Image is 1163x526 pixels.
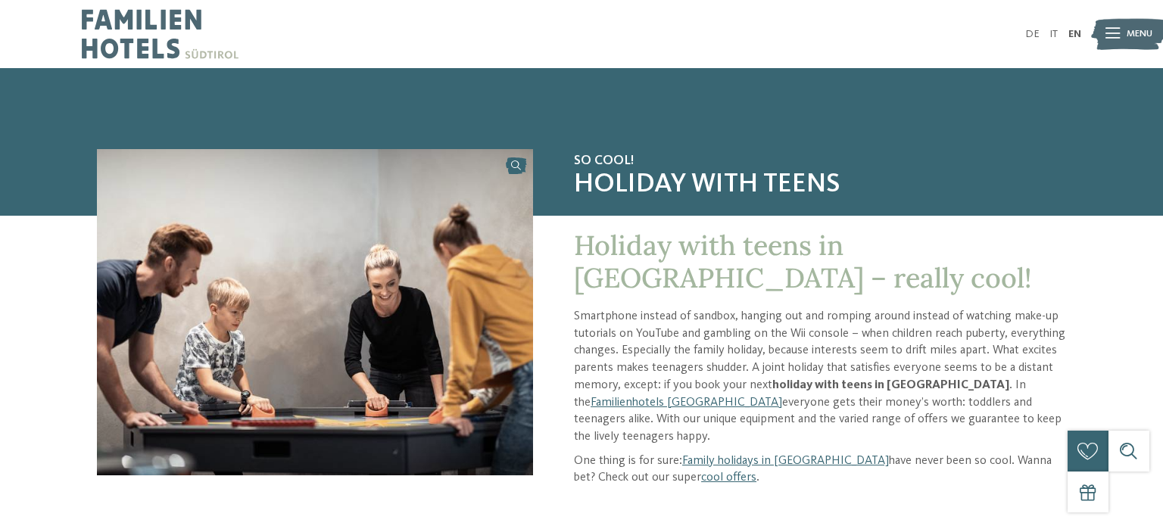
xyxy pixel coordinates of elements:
a: Family holidays in [GEOGRAPHIC_DATA] [682,455,889,467]
p: One thing is for sure: have never been so cool. Wanna bet? Check out our super . [574,453,1065,487]
img: Fancy a holiday in South Tyrol with teens? [97,149,533,475]
span: Menu [1127,27,1152,41]
strong: holiday with teens in [GEOGRAPHIC_DATA] [772,379,1009,391]
p: Smartphone instead of sandbox, hanging out and romping around instead of watching make-up tutoria... [574,308,1065,446]
span: Holiday with teens in [GEOGRAPHIC_DATA] – really cool! [574,228,1031,295]
a: IT [1049,29,1058,39]
a: cool offers [701,472,756,484]
a: Familienhotels [GEOGRAPHIC_DATA] [591,397,782,409]
span: So cool! [574,153,1065,170]
a: EN [1068,29,1081,39]
span: Holiday with teens [574,169,1065,201]
a: DE [1025,29,1040,39]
